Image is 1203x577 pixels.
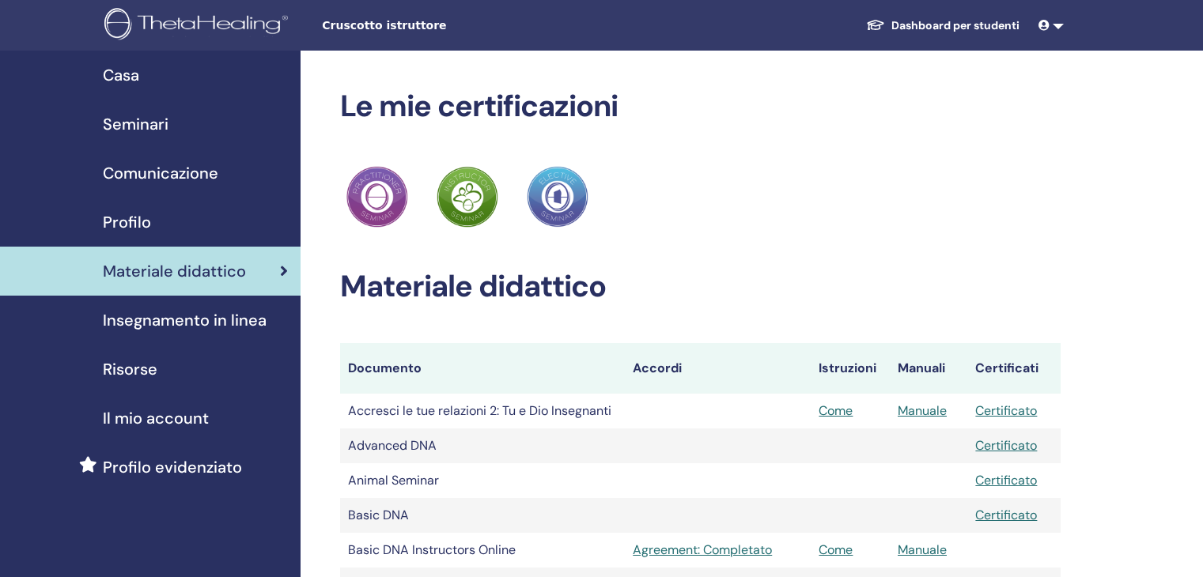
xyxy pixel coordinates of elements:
a: Manuale [898,402,947,419]
th: Accordi [625,343,811,394]
a: Manuale [898,541,947,558]
td: Basic DNA [340,498,625,533]
th: Documento [340,343,625,394]
img: Practitioner [346,166,408,228]
img: Practitioner [527,166,588,228]
a: Certificato [975,402,1037,419]
td: Animal Seminar [340,463,625,498]
span: Il mio account [103,406,209,430]
span: Profilo evidenziato [103,455,242,479]
span: Comunicazione [103,161,218,185]
th: Istruzioni [811,343,890,394]
img: logo.png [104,8,293,43]
h2: Materiale didattico [340,269,1061,305]
span: Materiale didattico [103,259,246,283]
td: Basic DNA Instructors Online [340,533,625,568]
span: Seminari [103,112,168,136]
span: Profilo [103,210,151,234]
a: Come [819,402,853,419]
a: Dashboard per studenti [853,11,1032,40]
span: Casa [103,63,139,87]
span: Insegnamento in linea [103,308,267,332]
a: Certificato [975,472,1037,488]
th: Certificati [967,343,1061,394]
td: Advanced DNA [340,428,625,463]
h2: Le mie certificazioni [340,89,1061,125]
td: Accresci le tue relazioni 2: Tu e Dio Insegnanti [340,394,625,428]
th: Manuali [890,343,967,394]
a: Certificato [975,507,1037,523]
a: Certificato [975,437,1037,454]
img: graduation-cap-white.svg [866,18,885,32]
a: Agreement: Completato [633,541,803,560]
img: Practitioner [437,166,498,228]
span: Risorse [103,357,157,381]
a: Come [819,541,853,558]
span: Cruscotto istruttore [322,17,559,34]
